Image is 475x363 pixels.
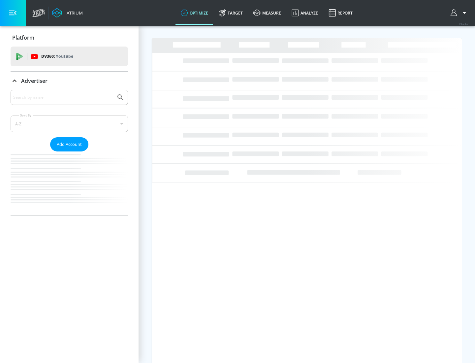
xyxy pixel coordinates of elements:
[11,151,128,215] nav: list of Advertiser
[64,10,83,16] div: Atrium
[248,1,286,25] a: measure
[13,93,113,102] input: Search by name
[41,53,73,60] p: DV360:
[286,1,323,25] a: Analyze
[11,90,128,215] div: Advertiser
[213,1,248,25] a: Target
[50,137,88,151] button: Add Account
[323,1,358,25] a: Report
[19,113,33,117] label: Sort By
[459,22,468,25] span: v 4.24.0
[175,1,213,25] a: optimize
[11,72,128,90] div: Advertiser
[57,141,82,148] span: Add Account
[11,28,128,47] div: Platform
[21,77,47,84] p: Advertiser
[52,8,83,18] a: Atrium
[56,53,73,60] p: Youtube
[12,34,34,41] p: Platform
[11,115,128,132] div: A-Z
[11,47,128,66] div: DV360: Youtube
